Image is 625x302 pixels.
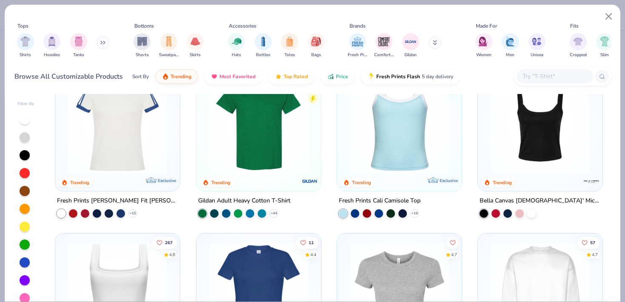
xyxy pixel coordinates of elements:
[17,101,34,107] div: Filter By
[308,240,313,245] span: 11
[205,69,262,84] button: Most Favorited
[361,69,460,84] button: Fresh Prints Flash5 day delivery
[308,33,325,58] div: filter for Bags
[134,33,151,58] div: filter for Shorts
[402,33,419,58] button: filter button
[374,52,394,58] span: Comfort Colors
[368,73,375,80] img: flash.gif
[374,33,394,58] button: filter button
[339,196,420,206] div: Fresh Prints Cali Camisole Top
[601,9,617,25] button: Close
[232,52,241,58] span: Hats
[20,37,30,46] img: Shirts Image
[440,178,458,183] span: Exclusive
[404,52,417,58] span: Gildan
[447,236,459,248] button: Like
[256,52,270,58] span: Bottles
[162,73,169,80] img: trending.gif
[255,33,272,58] button: filter button
[573,37,583,46] img: Cropped Image
[228,33,245,58] div: filter for Hats
[479,37,489,46] img: Women Image
[348,52,367,58] span: Fresh Prints
[422,72,453,82] span: 5 day delivery
[130,211,136,216] span: + 15
[475,33,492,58] button: filter button
[211,73,218,80] img: most_fav.gif
[402,33,419,58] div: filter for Gildan
[486,75,594,174] img: 8af284bf-0d00-45ea-9003-ce4b9a3194ad
[378,35,390,48] img: Comfort Colors Image
[348,33,367,58] div: filter for Fresh Prints
[295,236,318,248] button: Like
[596,33,613,58] div: filter for Slim
[476,22,497,30] div: Made For
[159,52,179,58] span: Sweatpants
[351,35,364,48] img: Fresh Prints Image
[600,37,609,46] img: Slim Image
[228,33,245,58] button: filter button
[522,71,587,81] input: Try "T-Shirt"
[281,33,298,58] div: filter for Totes
[506,37,515,46] img: Men Image
[187,33,204,58] div: filter for Skirts
[349,22,366,30] div: Brands
[229,22,256,30] div: Accessories
[137,37,147,46] img: Shorts Image
[528,33,545,58] div: filter for Unisex
[570,33,587,58] div: filter for Cropped
[301,173,318,190] img: Gildan logo
[17,22,28,30] div: Tops
[159,33,179,58] div: filter for Sweatpants
[255,33,272,58] div: filter for Bottles
[17,33,34,58] button: filter button
[453,75,561,174] img: 61d0f7fa-d448-414b-acbf-5d07f88334cb
[70,33,87,58] button: filter button
[532,37,542,46] img: Unisex Image
[190,37,200,46] img: Skirts Image
[73,52,84,58] span: Tanks
[269,69,314,84] button: Top Rated
[285,37,294,46] img: Totes Image
[165,240,173,245] span: 267
[17,33,34,58] div: filter for Shirts
[308,33,325,58] button: filter button
[170,73,191,80] span: Trending
[20,52,31,58] span: Shirts
[284,52,295,58] span: Totes
[311,37,321,46] img: Bags Image
[136,52,149,58] span: Shorts
[64,75,171,174] img: e5540c4d-e74a-4e58-9a52-192fe86bec9f
[376,73,420,80] span: Fresh Prints Flash
[205,75,312,174] img: db319196-8705-402d-8b46-62aaa07ed94f
[502,33,519,58] button: filter button
[577,236,599,248] button: Like
[374,33,394,58] div: filter for Comfort Colors
[47,37,57,46] img: Hoodies Image
[312,75,420,174] img: c7959168-479a-4259-8c5e-120e54807d6b
[570,33,587,58] button: filter button
[311,52,321,58] span: Bags
[476,52,491,58] span: Women
[57,196,178,206] div: Fresh Prints [PERSON_NAME] Fit [PERSON_NAME] Shirt with Stripes
[232,37,241,46] img: Hats Image
[321,69,355,84] button: Price
[590,240,595,245] span: 57
[169,251,175,258] div: 4.8
[219,73,256,80] span: Most Favorited
[451,251,457,258] div: 4.7
[310,251,316,258] div: 4.4
[187,33,204,58] button: filter button
[134,22,154,30] div: Bottoms
[275,73,282,80] img: TopRated.gif
[502,33,519,58] div: filter for Men
[531,52,543,58] span: Unisex
[43,33,60,58] div: filter for Hoodies
[346,75,453,174] img: a25d9891-da96-49f3-a35e-76288174bf3a
[596,33,613,58] button: filter button
[270,211,277,216] span: + 44
[152,236,177,248] button: Like
[14,71,123,82] div: Browse All Customizable Products
[592,251,598,258] div: 4.7
[506,52,514,58] span: Men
